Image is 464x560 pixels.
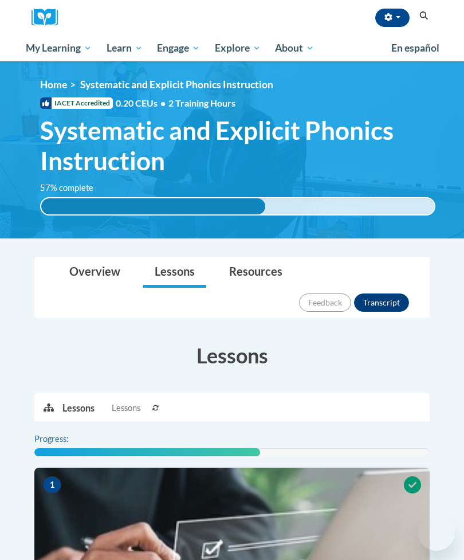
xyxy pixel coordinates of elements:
span: Systematic and Explicit Phonics Instruction [80,79,273,91]
span: 2 Training Hours [168,97,235,108]
span: My Learning [26,41,92,55]
span: About [275,41,314,55]
div: 57% complete [41,198,265,214]
button: Feedback [299,293,351,312]
span: En español [391,42,439,54]
span: Lessons [112,402,140,414]
span: Engage [157,41,200,55]
a: Learn [99,35,150,61]
span: 0.20 CEUs [116,97,168,109]
a: En español [384,36,447,60]
a: Lessons [143,257,206,288]
h3: Lessons [34,341,430,370]
a: Overview [58,257,132,288]
a: My Learning [18,35,99,61]
a: Engage [150,35,207,61]
button: Account Settings [375,9,410,27]
div: Main menu [17,35,447,61]
button: Transcript [354,293,409,312]
label: Progress: [34,433,100,445]
img: Logo brand [32,9,66,26]
label: 57% complete [40,182,106,194]
span: Learn [107,41,143,55]
a: Cox Campus [32,9,66,26]
a: Home [40,79,67,91]
span: Systematic and Explicit Phonics Instruction [40,115,435,176]
p: Lessons [62,402,95,414]
iframe: Button to launch messaging window [418,514,455,551]
span: • [160,97,166,108]
a: Explore [207,35,268,61]
span: 1 [43,476,61,494]
span: Explore [215,41,261,55]
button: Search [415,9,432,23]
span: IACET Accredited [40,97,113,109]
a: Resources [218,257,294,288]
a: About [268,35,322,61]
